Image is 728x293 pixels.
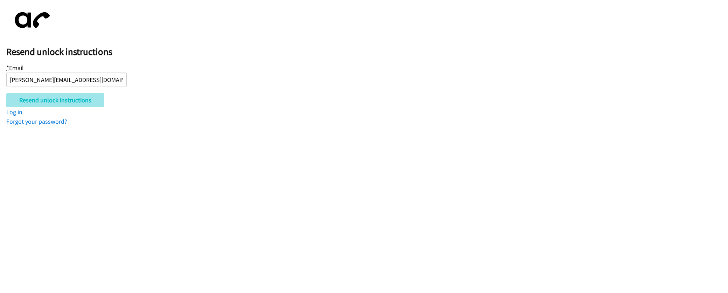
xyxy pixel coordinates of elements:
[6,93,104,107] input: Resend unlock instructions
[6,108,22,116] a: Log in
[6,64,9,72] abbr: required
[6,64,24,72] label: Email
[6,46,728,58] h2: Resend unlock instructions
[6,117,67,125] a: Forgot your password?
[6,6,55,34] img: aphone-8a226864a2ddd6a5e75d1ebefc011f4aa8f32683c2d82f3fb0802fe031f96514.svg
